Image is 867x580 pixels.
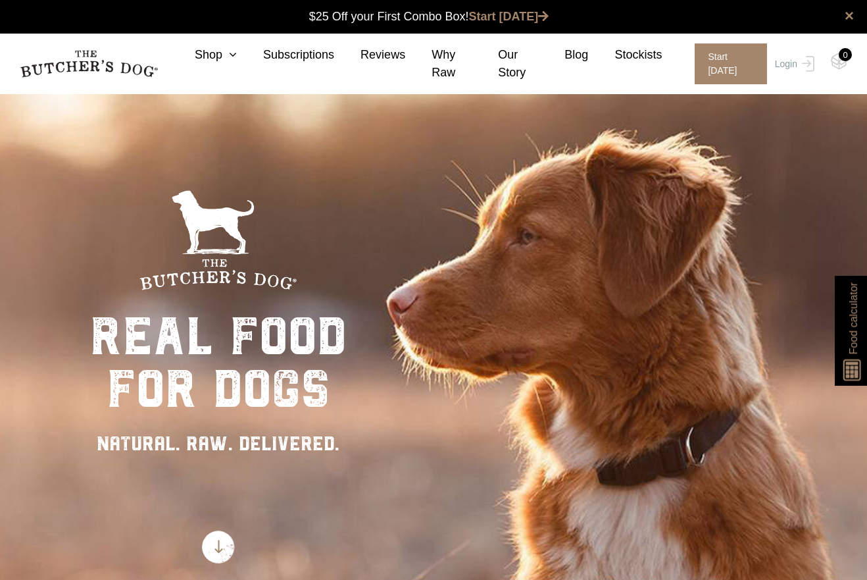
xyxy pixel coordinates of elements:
a: close [845,8,854,24]
div: real food for dogs [90,310,347,415]
a: Login [772,43,814,84]
a: Shop [168,46,237,64]
img: TBD_Cart-Empty.png [831,53,847,70]
a: Start [DATE] [681,43,771,84]
div: NATURAL. RAW. DELIVERED. [90,429,347,458]
div: 0 [839,48,852,61]
a: Reviews [334,46,405,64]
a: Stockists [588,46,662,64]
span: Food calculator [845,282,861,354]
span: Start [DATE] [695,43,766,84]
a: Start [DATE] [469,10,549,23]
a: Subscriptions [237,46,334,64]
a: Our Story [472,46,538,82]
a: Blog [538,46,588,64]
a: Why Raw [405,46,472,82]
